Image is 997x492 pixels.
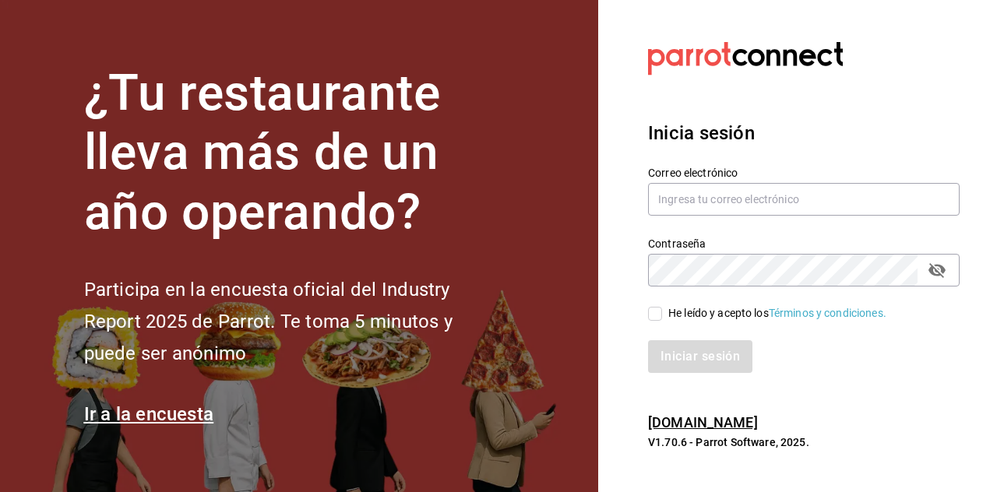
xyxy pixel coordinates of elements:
[648,414,758,430] a: [DOMAIN_NAME]
[648,119,960,147] h3: Inicia sesión
[84,274,505,369] h2: Participa en la encuesta oficial del Industry Report 2025 de Parrot. Te toma 5 minutos y puede se...
[648,434,960,450] p: V1.70.6 - Parrot Software, 2025.
[648,183,960,216] input: Ingresa tu correo electrónico
[668,305,886,322] div: He leído y acepto los
[648,237,960,248] label: Contraseña
[84,64,505,243] h1: ¿Tu restaurante lleva más de un año operando?
[924,257,950,283] button: passwordField
[648,167,960,177] label: Correo electrónico
[84,403,214,425] a: Ir a la encuesta
[769,307,886,319] a: Términos y condiciones.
